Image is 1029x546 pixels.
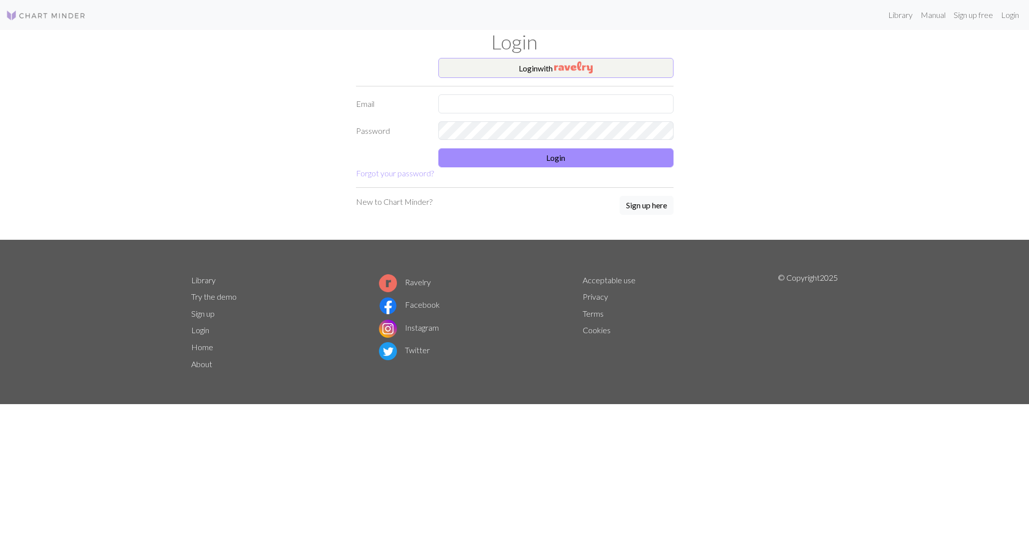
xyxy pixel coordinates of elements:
[583,275,636,285] a: Acceptable use
[583,309,604,318] a: Terms
[191,342,213,352] a: Home
[438,148,674,167] button: Login
[379,320,397,338] img: Instagram logo
[191,325,209,335] a: Login
[438,58,674,78] button: Loginwith
[350,94,432,113] label: Email
[554,61,593,73] img: Ravelry
[620,196,674,215] button: Sign up here
[379,323,439,332] a: Instagram
[356,168,434,178] a: Forgot your password?
[379,297,397,315] img: Facebook logo
[379,300,440,309] a: Facebook
[191,292,237,301] a: Try the demo
[185,30,844,54] h1: Login
[356,196,432,208] p: New to Chart Minder?
[379,274,397,292] img: Ravelry logo
[191,275,216,285] a: Library
[6,9,86,21] img: Logo
[884,5,917,25] a: Library
[620,196,674,216] a: Sign up here
[583,325,611,335] a: Cookies
[350,121,432,140] label: Password
[379,342,397,360] img: Twitter logo
[950,5,997,25] a: Sign up free
[917,5,950,25] a: Manual
[583,292,608,301] a: Privacy
[379,345,430,355] a: Twitter
[778,272,838,373] p: © Copyright 2025
[379,277,431,287] a: Ravelry
[191,309,215,318] a: Sign up
[997,5,1023,25] a: Login
[191,359,212,369] a: About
